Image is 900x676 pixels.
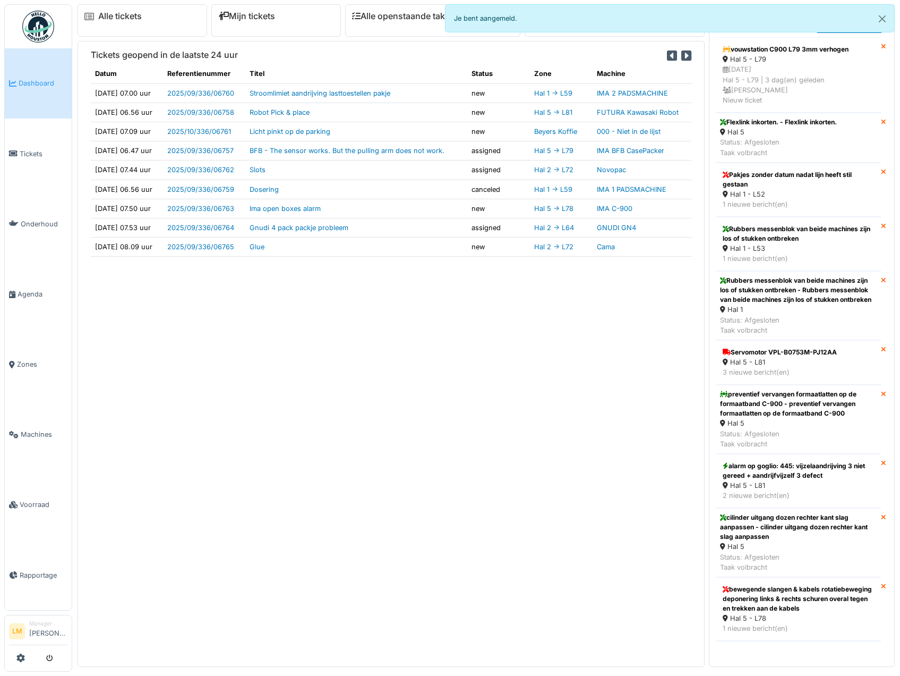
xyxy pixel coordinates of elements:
[597,185,666,193] a: IMA 1 PADSMACHINE
[723,189,874,199] div: Hal 1 - L52
[534,89,572,97] a: Hal 1 -> L59
[250,243,264,251] a: Glue
[250,166,265,174] a: Slots
[716,271,881,340] a: Rubbers messenblok van beide machines zijn los of stukken ontbreken - Rubbers messenblok van beid...
[534,108,572,116] a: Hal 5 -> L81
[250,89,390,97] a: Stroomlimiet aandrijving lasttoestellen pakje
[720,542,877,552] div: Hal 5
[91,160,163,180] td: [DATE] 07.44 uur
[716,340,881,385] a: Servomotor VPL-B0753M-PJ12AA Hal 5 - L81 3 nieuwe bericht(en)
[167,185,234,193] a: 2025/09/336/06759
[723,224,874,243] div: Rubbers messenblok van beide machines zijn los of stukken ontbreken
[597,243,615,251] a: Cama
[467,141,530,160] td: assigned
[597,108,679,116] a: FUTURA Kawasaki Robot
[91,141,163,160] td: [DATE] 06.47 uur
[167,89,234,97] a: 2025/09/336/06760
[716,454,881,508] a: alarm op goglio: 445: vijzelaandrijving 3 niet gereed + aandrijfvijzelf 3 defect Hal 5 - L81 2 ni...
[91,122,163,141] td: [DATE] 07.09 uur
[467,238,530,257] td: new
[720,418,877,428] div: Hal 5
[167,224,234,232] a: 2025/09/336/06764
[5,540,72,610] a: Rapportage
[467,122,530,141] td: new
[5,189,72,259] a: Onderhoud
[20,500,67,510] span: Voorraad
[723,243,874,253] div: Hal 1 - L53
[723,461,874,480] div: alarm op goglio: 445: vijzelaandrijving 3 niet gereed + aandrijfvijzelf 3 defect
[534,128,577,136] a: Beyers Koffie
[20,570,67,580] span: Rapportage
[720,390,877,418] div: preventief vervangen formaatlatten op de formaatband C-900 - preventief vervangen formaatlatten o...
[716,217,881,271] a: Rubbers messenblok van beide machines zijn los of stukken ontbreken Hal 1 - L53 1 nieuwe bericht(en)
[29,620,67,643] li: [PERSON_NAME]
[723,348,874,357] div: Servomotor VPL-B0753M-PJ12AA
[98,11,142,21] a: Alle tickets
[723,367,874,377] div: 3 nieuwe bericht(en)
[530,64,593,83] th: Zone
[91,103,163,122] td: [DATE] 06.56 uur
[720,305,877,315] div: Hal 1
[250,147,444,155] a: BFB - The sensor works. But the pulling arm does not work.
[9,620,67,645] a: LM Manager[PERSON_NAME]
[716,113,881,163] a: Flexlink inkorten. - Flexlink inkorten. Hal 5 Status: AfgeslotenTaak volbracht
[723,253,874,264] div: 1 nieuwe bericht(en)
[467,160,530,180] td: assigned
[534,147,573,155] a: Hal 5 -> L79
[870,5,894,33] button: Close
[534,205,573,213] a: Hal 5 -> L78
[5,329,72,400] a: Zones
[597,128,661,136] a: 000 - Niet in de lijst
[716,37,881,113] a: vouwstation C900 L79 3mm verhogen Hal 5 - L79 [DATE]Hal 5 - L79 | 3 dag(en) geleden [PERSON_NAME]...
[723,623,874,633] div: 1 nieuwe bericht(en)
[720,513,877,542] div: cilinder uitgang dozen rechter kant slag aanpassen - cilinder uitgang dozen rechter kant slag aan...
[91,180,163,199] td: [DATE] 06.56 uur
[534,166,573,174] a: Hal 2 -> L72
[467,180,530,199] td: canceled
[723,357,874,367] div: Hal 5 - L81
[597,89,668,97] a: IMA 2 PADSMACHINE
[5,470,72,540] a: Voorraad
[467,199,530,218] td: new
[467,103,530,122] td: new
[534,185,572,193] a: Hal 1 -> L59
[445,4,895,32] div: Je bent aangemeld.
[723,54,874,64] div: Hal 5 - L79
[597,205,632,213] a: IMA C-900
[720,127,837,137] div: Hal 5
[167,243,234,251] a: 2025/09/336/06765
[720,429,877,449] div: Status: Afgesloten Taak volbracht
[91,218,163,237] td: [DATE] 07.53 uur
[245,64,468,83] th: Titel
[467,83,530,103] td: new
[91,64,163,83] th: Datum
[723,45,874,54] div: vouwstation C900 L79 3mm verhogen
[597,224,636,232] a: GNUDI GN4
[21,219,67,229] span: Onderhoud
[716,508,881,577] a: cilinder uitgang dozen rechter kant slag aanpassen - cilinder uitgang dozen rechter kant slag aan...
[720,276,877,305] div: Rubbers messenblok van beide machines zijn los of stukken ontbreken - Rubbers messenblok van beid...
[91,238,163,257] td: [DATE] 08.09 uur
[5,48,72,119] a: Dashboard
[91,199,163,218] td: [DATE] 07.50 uur
[167,128,231,136] a: 2025/10/336/06761
[720,117,837,127] div: Flexlink inkorten. - Flexlink inkorten.
[5,119,72,189] a: Tickets
[723,480,874,491] div: Hal 5 - L81
[250,128,330,136] a: Licht pinkt op de parking
[17,359,67,369] span: Zones
[163,64,245,83] th: Referentienummer
[218,11,275,21] a: Mijn tickets
[167,205,234,213] a: 2025/09/336/06763
[723,64,874,105] div: [DATE] Hal 5 - L79 | 3 dag(en) geleden [PERSON_NAME] Nieuw ticket
[723,585,874,613] div: bewegende slangen & kabels rotatiebeweging deponering links & rechts schuren overal tegen en trek...
[593,64,691,83] th: Machine
[467,64,530,83] th: Status
[167,147,234,155] a: 2025/09/336/06757
[720,315,877,335] div: Status: Afgesloten Taak volbracht
[534,224,574,232] a: Hal 2 -> L64
[597,166,626,174] a: Novopac
[18,289,67,299] span: Agenda
[720,552,877,572] div: Status: Afgesloten Taak volbracht
[91,50,238,60] h6: Tickets geopend in de laatste 24 uur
